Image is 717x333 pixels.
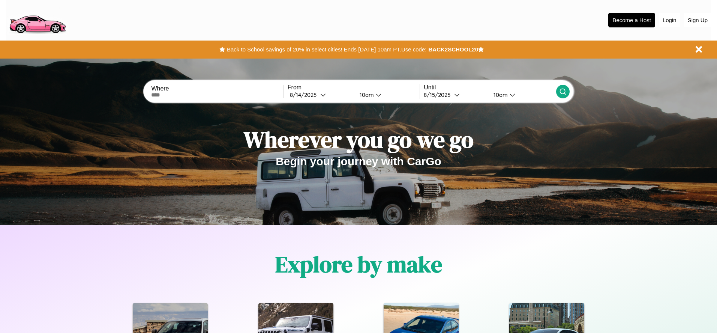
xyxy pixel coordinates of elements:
button: Sign Up [684,13,711,27]
button: Become a Host [608,13,655,27]
div: 10am [356,91,376,98]
label: Where [151,85,283,92]
button: 8/14/2025 [288,91,354,99]
button: 10am [354,91,420,99]
img: logo [6,4,69,35]
h1: Explore by make [275,249,442,280]
label: From [288,84,420,91]
div: 8 / 15 / 2025 [424,91,454,98]
button: 10am [487,91,556,99]
button: Login [659,13,680,27]
div: 8 / 14 / 2025 [290,91,320,98]
label: Until [424,84,556,91]
div: 10am [490,91,510,98]
button: Back to School savings of 20% in select cities! Ends [DATE] 10am PT.Use code: [225,44,428,55]
b: BACK2SCHOOL20 [428,46,478,53]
